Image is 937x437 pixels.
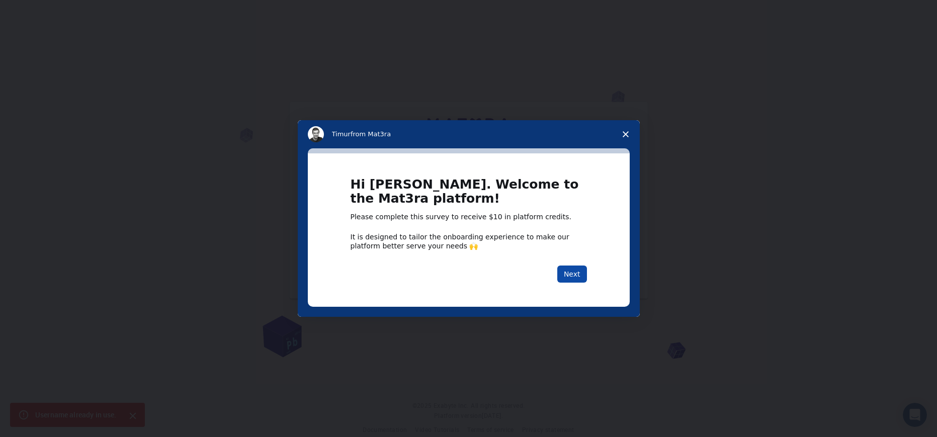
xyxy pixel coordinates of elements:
[20,7,57,16] span: Podpora
[308,126,324,142] img: Profile image for Timur
[332,130,351,138] span: Timur
[351,232,587,250] div: It is designed to tailor the onboarding experience to make our platform better serve your needs 🙌
[351,130,391,138] span: from Mat3ra
[351,212,587,222] div: Please complete this survey to receive $10 in platform credits.
[612,120,640,148] span: Close survey
[557,266,587,283] button: Next
[351,178,587,212] h1: Hi [PERSON_NAME]. Welcome to the Mat3ra platform!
